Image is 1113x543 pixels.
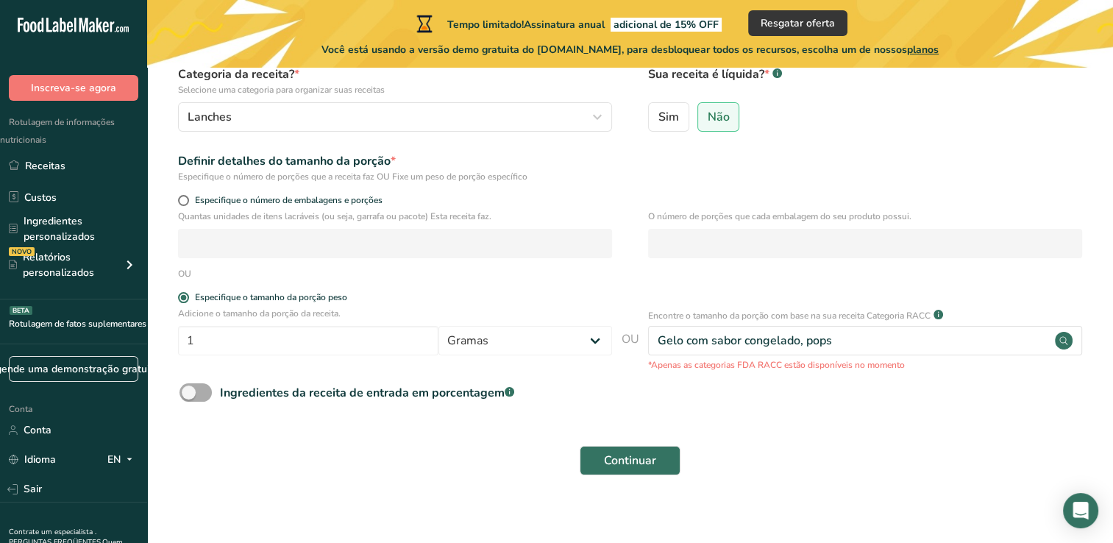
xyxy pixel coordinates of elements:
div: Especifique o número de porções que a receita faz OU Fixe um peso de porção específico [178,170,612,183]
font: Sair [24,481,42,497]
font: EN [107,452,121,467]
font: Custos [24,190,57,205]
button: Resgatar oferta [748,10,847,36]
button: Lanches [178,102,612,132]
p: Adicione o tamanho da porção da receita. [178,307,612,320]
span: Resgatar oferta [761,15,835,31]
font: Definir detalhes do tamanho da porção [178,153,391,169]
button: Continuar [580,446,680,475]
p: *Apenas as categorias FDA RACC estão disponíveis no momento [648,358,1082,372]
span: adicional de 15% OFF [611,18,722,32]
span: Inscreva-se agora [31,80,116,96]
font: Tempo limitado! [447,18,725,32]
font: Receitas [25,158,65,174]
span: OU [622,330,639,372]
p: Quantas unidades de itens lacráveis (ou seja, garrafa ou pacote) Esta receita faz. [178,210,612,223]
font: Conta [24,422,51,438]
font: Ingredientes personalizados [24,213,138,244]
a: Agende uma demonstração gratuita [9,356,138,382]
font: Idioma [24,452,56,467]
span: Sim [658,110,679,124]
span: Especifique o número de embalagens e porções [189,195,383,206]
div: OU [178,267,191,280]
div: Abra o Intercom Messenger [1063,493,1098,528]
a: Contrate um especialista . [9,527,96,537]
div: BETA [10,306,32,315]
div: NOVO [9,247,35,256]
input: Digite o tamanho da sua porção aqui [178,326,438,355]
span: Não [707,110,729,124]
span: Lanches [188,108,232,126]
p: O número de porções que cada embalagem do seu produto possui. [648,210,1082,223]
font: Categoria da receita? [178,66,294,82]
p: Selecione uma categoria para organizar suas receitas [178,83,612,96]
div: Especifique o tamanho da porção peso [195,292,347,303]
span: Continuar [604,452,656,469]
span: planos [907,43,939,57]
font: Ingredientes da receita de entrada em porcentagem [220,385,505,401]
font: Você está usando a versão demo gratuita do [DOMAIN_NAME], para desbloquear todos os recursos, esc... [321,43,939,57]
font: Rotulagem de fatos suplementares [9,317,146,330]
p: Encontre o tamanho da porção com base na sua receita Categoria RACC [648,309,931,322]
font: Sua receita é líquida? [648,66,764,82]
span: Assinatura anual [524,18,605,32]
button: Inscreva-se agora [9,75,138,101]
div: Gelo com sabor congelado, pops [658,332,832,349]
font: Relatórios personalizados [23,249,121,280]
